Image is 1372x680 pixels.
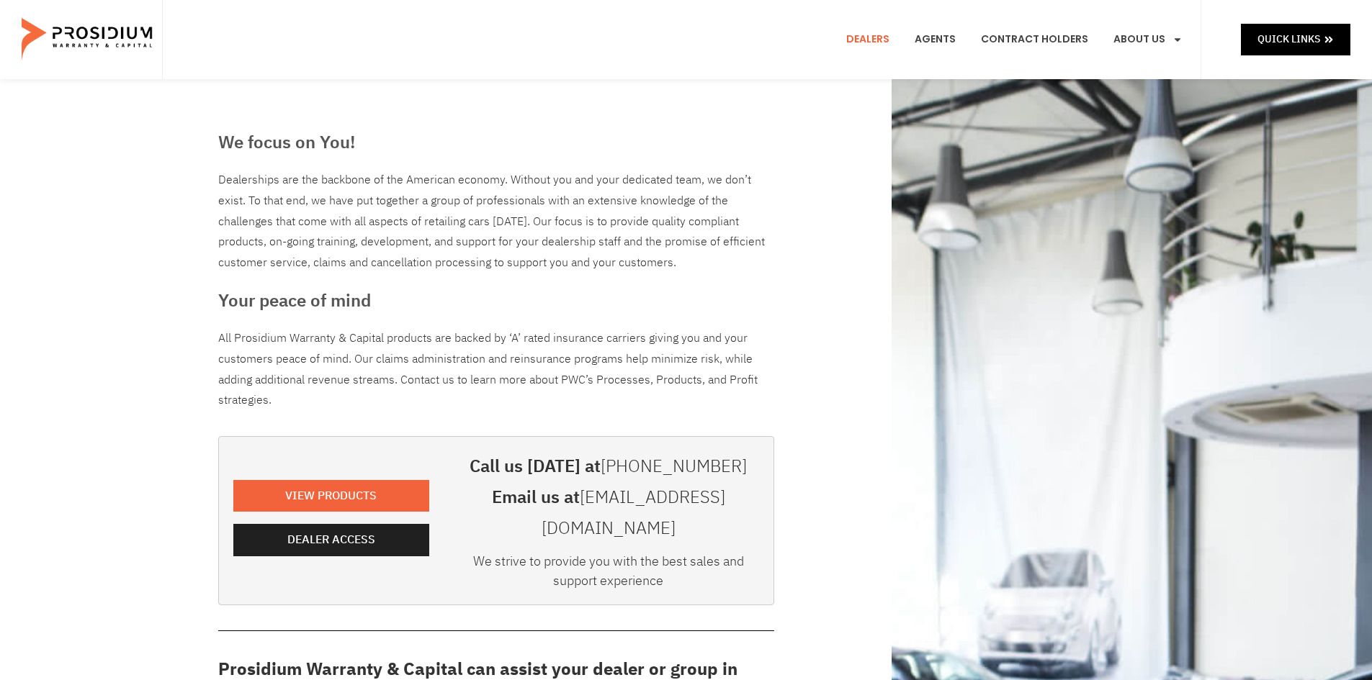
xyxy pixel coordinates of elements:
h3: Your peace of mind [218,288,774,314]
span: Last Name [278,1,323,12]
a: Contract Holders [970,13,1099,66]
a: About Us [1103,13,1193,66]
p: All Prosidium Warranty & Capital products are backed by ‘A’ rated insurance carriers giving you a... [218,328,774,411]
div: Dealerships are the backbone of the American economy. Without you and your dedicated team, we don... [218,170,774,273]
nav: Menu [835,13,1193,66]
a: Dealers [835,13,900,66]
h3: Email us at [458,482,759,544]
span: Dealer Access [287,530,375,550]
h3: Call us [DATE] at [458,451,759,482]
h3: We focus on You! [218,130,774,155]
span: View Products [285,486,377,507]
a: [EMAIL_ADDRESS][DOMAIN_NAME] [542,484,725,541]
span: Quick Links [1257,30,1320,48]
div: We strive to provide you with the best sales and support experience [458,551,759,597]
a: View Products [233,480,429,512]
a: Agents [904,13,967,66]
a: [PHONE_NUMBER] [601,453,747,479]
a: Dealer Access [233,524,429,556]
a: Quick Links [1241,24,1350,55]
